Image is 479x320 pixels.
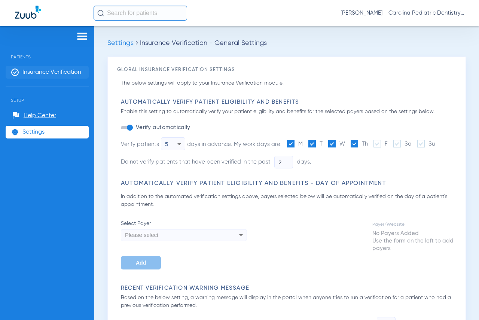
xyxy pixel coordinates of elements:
label: T [308,140,323,148]
img: hamburger-icon [76,32,88,41]
span: Insurance Verification - General Settings [140,40,267,46]
img: Search Icon [97,10,104,16]
span: Settings [22,128,45,136]
h3: Automatically Verify Patient Eligibility and Benefits - Day of Appointment [121,180,456,187]
div: Verify patients days in advance. [121,137,232,150]
h3: Recent Verification Warning Message [121,284,456,292]
h3: Global Insurance Verification Settings [117,66,456,74]
span: Add [136,260,146,266]
p: Based on the below setting, a warning message will display in the portal when anyone tries to run... [121,294,456,310]
input: Search for patients [94,6,187,21]
span: [PERSON_NAME] - Carolina Pediatric Dentistry [341,9,464,17]
label: Su [417,140,435,148]
p: In addition to the automated verification settings above, payers selected below will be automatic... [121,193,456,208]
p: Enable this setting to automatically verify your patient eligibility and benefits for the selecte... [121,108,456,116]
span: Settings [107,40,134,46]
span: Setup [6,86,89,103]
label: Sa [393,140,412,148]
li: Do not verify patients that have been verified in the past days. [121,156,433,168]
label: W [328,140,345,148]
label: F [373,140,388,148]
iframe: Chat Widget [442,284,479,320]
label: Verify automatically [134,124,190,131]
td: No Payers Added Use the form on the left to add payers [372,229,455,253]
h3: Automatically Verify Patient Eligibility and Benefits [121,98,456,106]
span: 5 [165,141,168,147]
label: M [287,140,303,148]
span: Insurance Verification [22,68,81,76]
span: Please select [125,232,158,238]
img: Zuub Logo [15,6,41,19]
span: Select Payer [121,220,247,227]
p: The below settings will apply to your Insurance Verification module. [121,79,456,87]
button: Add [121,256,161,269]
a: Help Center [12,112,56,119]
span: My work days are: [234,141,281,147]
span: Help Center [24,112,56,119]
label: Th [351,140,368,148]
td: Payer/Website [372,220,455,229]
span: Patients [6,43,89,60]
